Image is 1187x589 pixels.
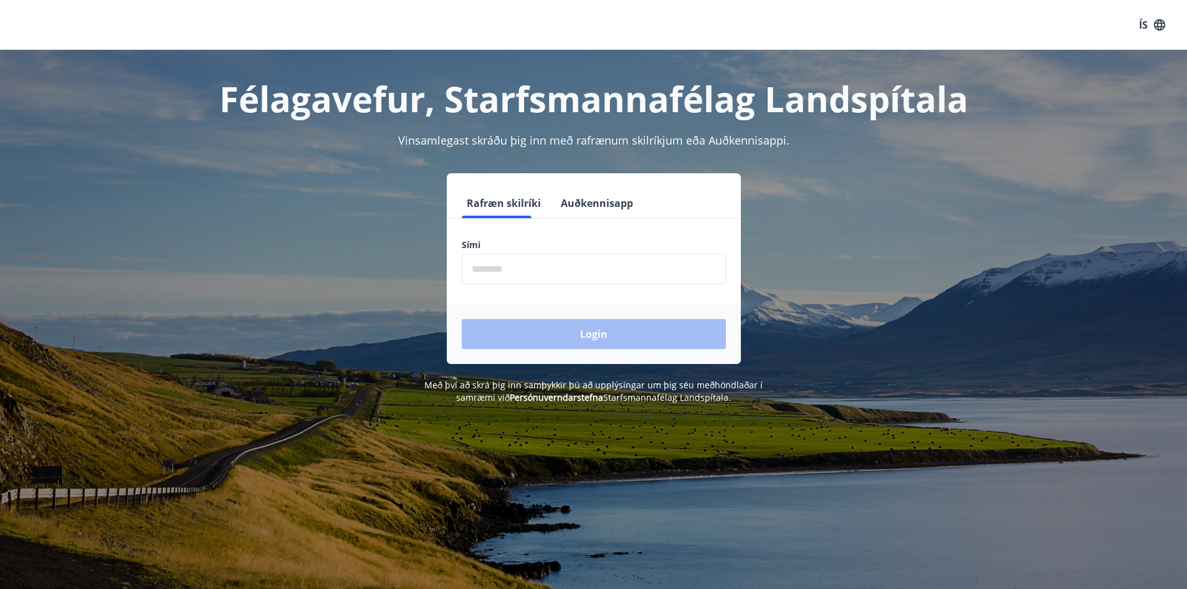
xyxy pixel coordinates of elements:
span: Vinsamlegast skráðu þig inn með rafrænum skilríkjum eða Auðkennisappi. [398,133,789,148]
h1: Félagavefur, Starfsmannafélag Landspítala [160,75,1027,122]
button: Rafræn skilríki [462,188,546,218]
label: Sími [462,239,726,251]
a: Persónuverndarstefna [510,391,603,403]
span: Með því að skrá þig inn samþykkir þú að upplýsingar um þig séu meðhöndlaðar í samræmi við Starfsm... [424,379,763,403]
button: ÍS [1132,14,1172,36]
button: Auðkennisapp [556,188,638,218]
